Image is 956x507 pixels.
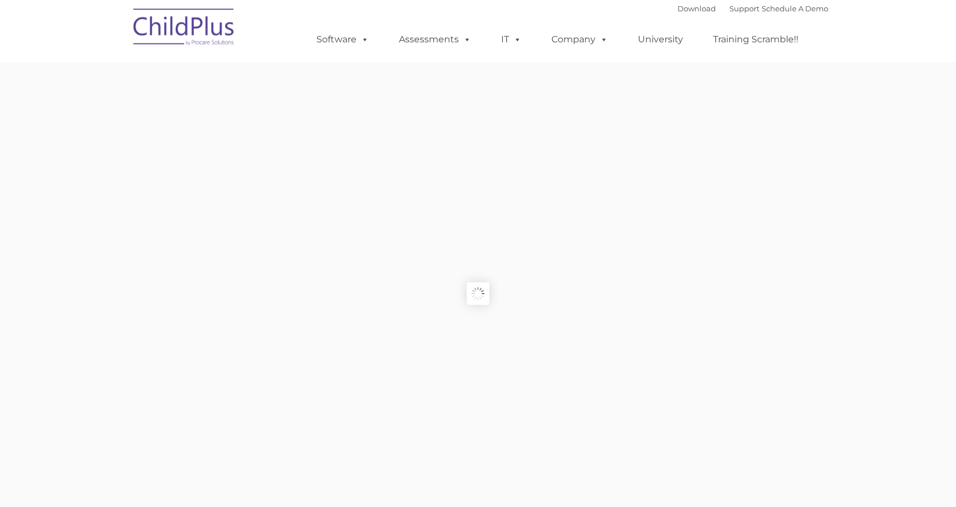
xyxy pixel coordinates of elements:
[490,28,533,51] a: IT
[677,4,716,13] a: Download
[388,28,483,51] a: Assessments
[540,28,619,51] a: Company
[702,28,810,51] a: Training Scramble!!
[677,4,828,13] font: |
[305,28,380,51] a: Software
[729,4,759,13] a: Support
[627,28,694,51] a: University
[762,4,828,13] a: Schedule A Demo
[128,1,241,57] img: ChildPlus by Procare Solutions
